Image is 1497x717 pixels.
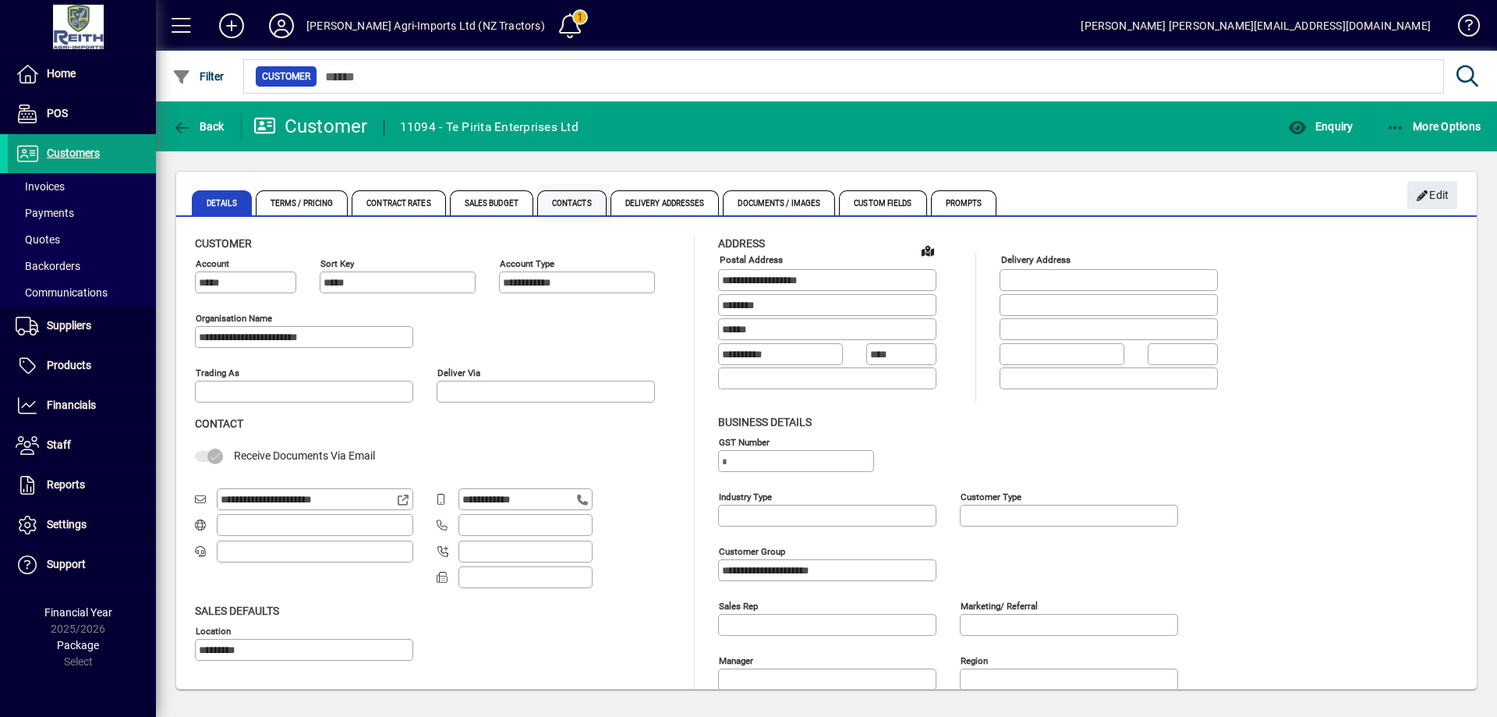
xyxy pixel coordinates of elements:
mat-label: GST Number [719,436,770,447]
mat-label: Location [196,625,231,636]
mat-label: Customer type [961,491,1021,502]
span: Support [47,558,86,570]
mat-label: Organisation name [196,313,272,324]
span: Contact [195,417,243,430]
span: Quotes [16,233,60,246]
button: Filter [168,62,228,91]
mat-label: Manager [719,655,753,666]
mat-label: Account Type [500,258,554,269]
a: Products [8,346,156,385]
a: Payments [8,200,156,226]
button: More Options [1382,112,1485,140]
span: Settings [47,518,87,531]
span: Details [192,190,252,215]
a: Support [8,545,156,584]
span: Contract Rates [352,190,445,215]
span: Receive Documents Via Email [234,449,375,462]
a: Staff [8,426,156,465]
span: Home [47,67,76,80]
button: Back [168,112,228,140]
mat-label: Account [196,258,229,269]
span: Terms / Pricing [256,190,349,215]
mat-label: Customer group [719,545,785,556]
button: Edit [1407,181,1457,209]
span: Contacts [537,190,607,215]
mat-label: Marketing/ Referral [961,600,1038,611]
span: Communications [16,286,108,299]
span: Backorders [16,260,80,272]
a: Quotes [8,226,156,253]
mat-label: Sort key [320,258,354,269]
span: Sales defaults [195,605,279,617]
span: Address [718,237,765,250]
div: [PERSON_NAME] [PERSON_NAME][EMAIL_ADDRESS][DOMAIN_NAME] [1081,13,1431,38]
span: Financial Year [44,606,112,619]
mat-label: Deliver via [437,367,480,378]
a: Settings [8,506,156,545]
span: Edit [1416,183,1449,208]
a: Invoices [8,173,156,200]
span: Enquiry [1288,120,1353,133]
div: [PERSON_NAME] Agri-Imports Ltd (NZ Tractors) [306,13,545,38]
span: Back [172,120,225,133]
mat-label: Industry type [719,491,772,502]
span: Customer [195,237,252,250]
a: Reports [8,466,156,505]
span: More Options [1386,120,1481,133]
span: Customers [47,147,100,159]
span: Suppliers [47,319,91,332]
span: POS [47,107,68,119]
mat-label: Region [961,655,988,666]
a: Backorders [8,253,156,279]
div: 11094 - Te Pirita Enterprises Ltd [400,115,579,140]
span: Financials [47,399,96,411]
div: Customer [253,114,368,139]
mat-label: Sales rep [719,600,758,611]
span: Package [57,639,99,651]
a: Financials [8,386,156,425]
span: Documents / Images [723,190,835,215]
span: Products [47,359,91,371]
span: Invoices [16,180,65,193]
span: Filter [172,70,225,83]
span: Customer [262,69,310,84]
app-page-header-button: Back [156,112,242,140]
span: Business details [718,416,812,428]
mat-label: Trading as [196,367,239,378]
a: View on map [915,238,940,263]
a: POS [8,94,156,133]
span: Sales Budget [450,190,533,215]
a: Communications [8,279,156,306]
button: Enquiry [1284,112,1357,140]
span: Payments [16,207,74,219]
span: Staff [47,438,71,451]
a: Home [8,55,156,94]
button: Add [207,12,257,40]
span: Custom Fields [839,190,926,215]
a: Suppliers [8,307,156,346]
span: Delivery Addresses [610,190,720,215]
button: Profile [257,12,306,40]
span: Prompts [931,190,997,215]
span: Reports [47,478,85,491]
a: Knowledge Base [1446,3,1478,54]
